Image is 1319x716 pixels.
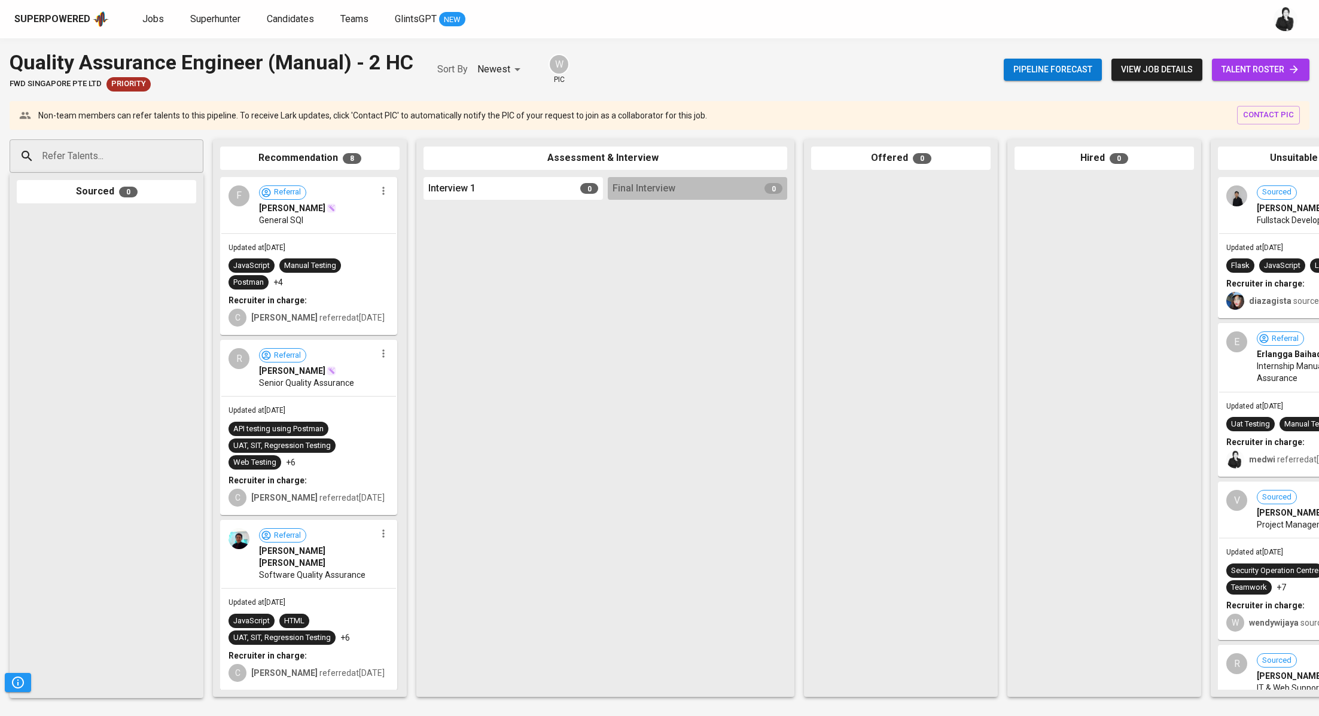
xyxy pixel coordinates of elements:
div: R [1226,653,1247,674]
div: Postman [233,277,264,288]
b: [PERSON_NAME] [251,313,318,322]
img: 707c8ffe204a265ec7eae3eb7f6c4214.jpg [1226,185,1247,206]
img: magic_wand.svg [327,203,336,213]
span: Superhunter [190,13,240,25]
a: Candidates [267,12,316,27]
span: 0 [913,153,931,164]
div: C [229,489,246,507]
b: medwi [1249,455,1275,464]
b: wendywijaya [1249,618,1299,627]
div: Web Testing [233,457,276,468]
span: GlintsGPT [395,13,437,25]
span: 8 [343,153,361,164]
img: app logo [93,10,109,28]
div: pic [549,54,569,85]
span: contact pic [1243,108,1294,122]
button: contact pic [1237,106,1300,124]
span: [PERSON_NAME] [PERSON_NAME] [259,545,376,569]
img: medwi@glints.com [1226,450,1244,468]
span: 0 [119,187,138,197]
span: Senior Quality Assurance [259,377,354,389]
div: E [1226,331,1247,352]
div: Assessment & Interview [424,147,787,170]
div: F [229,185,249,206]
span: Sourced [1257,655,1296,666]
img: medwi@glints.com [1274,7,1297,31]
img: diazagista@glints.com [1226,292,1244,310]
div: Manual Testing [284,260,336,272]
span: [PERSON_NAME] [259,365,325,377]
a: Superpoweredapp logo [14,10,109,28]
a: talent roster [1212,59,1309,81]
span: 0 [764,183,782,194]
span: referred at [DATE] [251,668,385,678]
span: Referral [269,187,306,198]
a: Teams [340,12,371,27]
span: Interview 1 [428,182,476,196]
div: Hired [1015,147,1194,170]
span: Final Interview [613,182,675,196]
span: Software Quality Assurance [259,569,365,581]
span: 0 [580,183,598,194]
p: Sort By [437,62,468,77]
span: referred at [DATE] [251,493,385,502]
p: +6 [286,456,296,468]
span: General SQI [259,214,303,226]
span: Updated at [DATE] [1226,548,1283,556]
b: [PERSON_NAME] [251,668,318,678]
div: Teamwork [1231,582,1267,593]
span: Updated at [DATE] [229,243,285,252]
span: talent roster [1221,62,1300,77]
a: Superhunter [190,12,243,27]
div: API testing using Postman [233,423,324,435]
div: C [229,309,246,327]
div: W [549,54,569,75]
b: Recruiter in charge: [1226,601,1305,610]
div: Superpowered [14,13,90,26]
span: referred at [DATE] [251,313,385,322]
span: NEW [439,14,465,26]
button: Pipeline Triggers [5,673,31,692]
div: Quality Assurance Engineer (Manual) - 2 HC [10,48,413,77]
button: Open [197,155,199,157]
span: Pipeline forecast [1013,62,1092,77]
div: JavaScript [1264,260,1300,272]
span: Referral [269,350,306,361]
span: Updated at [DATE] [229,598,285,607]
p: +7 [1277,581,1286,593]
button: view job details [1111,59,1202,81]
p: +6 [340,632,350,644]
p: Non-team members can refer talents to this pipeline. To receive Lark updates, click 'Contact PIC'... [38,109,707,121]
div: Flask [1231,260,1250,272]
span: Referral [269,530,306,541]
div: C [229,664,246,682]
span: view job details [1121,62,1193,77]
img: magic_wand.svg [327,366,336,376]
b: diazagista [1249,296,1291,306]
span: Sourced [1257,187,1296,198]
b: [PERSON_NAME] [251,493,318,502]
span: Updated at [DATE] [229,406,285,415]
b: Recruiter in charge: [229,476,307,485]
span: FWD Singapore Pte Ltd [10,78,102,90]
span: Updated at [DATE] [1226,243,1283,252]
div: HTML [284,616,304,627]
span: Jobs [142,13,164,25]
span: Candidates [267,13,314,25]
span: Teams [340,13,368,25]
a: Jobs [142,12,166,27]
div: UAT, SIT, Regression Testing [233,440,331,452]
button: Pipeline forecast [1004,59,1102,81]
span: Updated at [DATE] [1226,402,1283,410]
div: Recommendation [220,147,400,170]
span: Priority [106,78,151,90]
div: V [1226,490,1247,511]
span: Referral [1267,333,1303,345]
div: UAT, SIT, Regression Testing [233,632,331,644]
div: Newest [477,59,525,81]
span: [PERSON_NAME] [259,202,325,214]
p: Newest [477,62,510,77]
b: Recruiter in charge: [229,295,307,305]
div: JavaScript [233,260,270,272]
b: Recruiter in charge: [1226,279,1305,288]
